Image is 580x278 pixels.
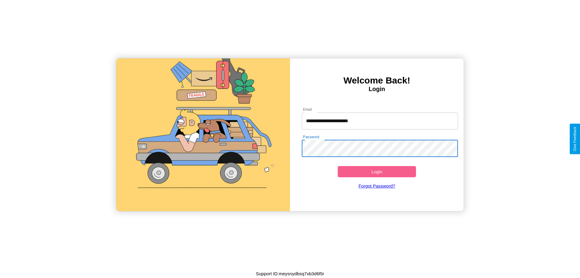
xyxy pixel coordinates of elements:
[573,127,577,151] div: Give Feedback
[338,166,416,177] button: Login
[256,270,324,278] p: Support ID: meysnydbsq7xb3d6l5r
[290,75,464,86] h3: Welcome Back!
[299,177,455,195] a: Forgot Password?
[116,58,290,211] img: gif
[303,134,319,139] label: Password
[290,86,464,93] h4: Login
[303,107,312,112] label: Email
